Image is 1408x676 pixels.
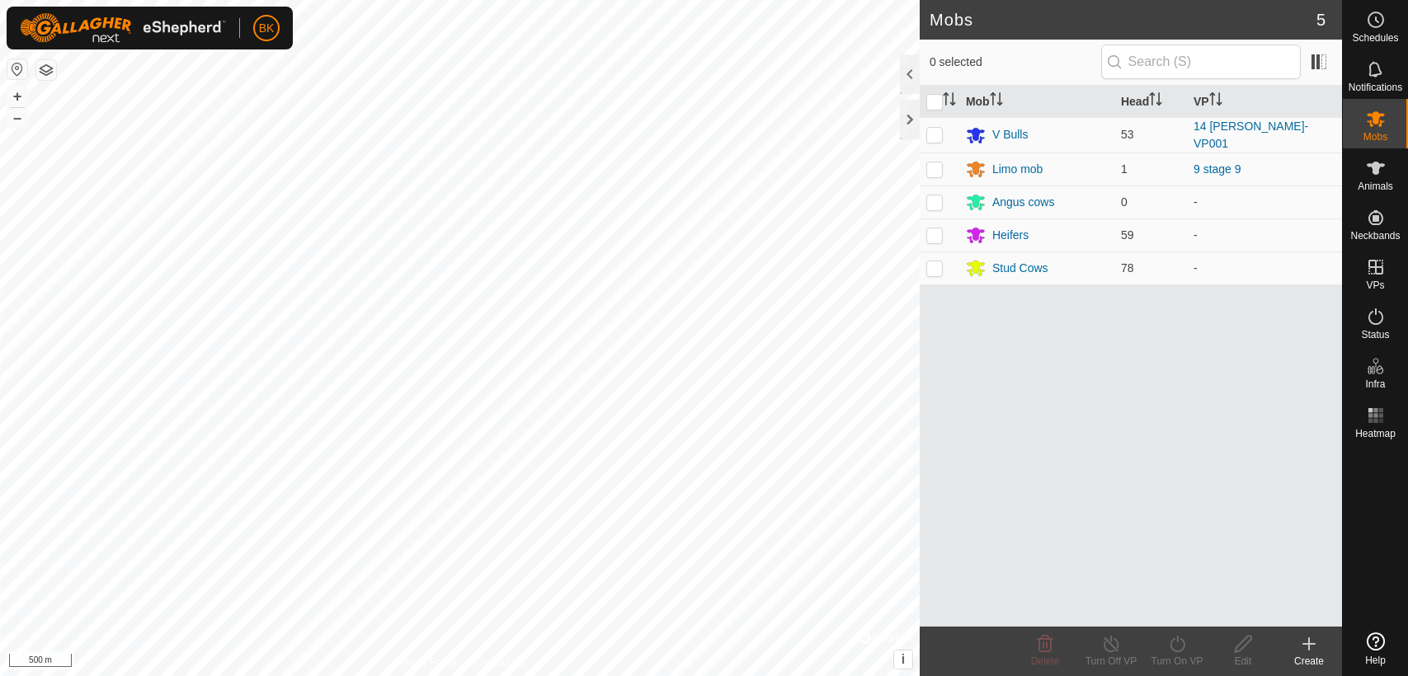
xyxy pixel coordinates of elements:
[1144,654,1210,669] div: Turn On VP
[1194,162,1241,176] a: 9 stage 9
[1114,86,1187,118] th: Head
[1209,95,1222,108] p-sorticon: Activate to sort
[1343,626,1408,672] a: Help
[1316,7,1326,32] span: 5
[1358,181,1393,191] span: Animals
[476,655,525,669] a: Contact Us
[1187,218,1342,251] td: -
[992,260,1048,277] div: Stud Cows
[259,20,275,37] span: BK
[1187,86,1342,118] th: VP
[1276,654,1342,669] div: Create
[992,194,1054,211] div: Angus cows
[36,60,56,80] button: Map Layers
[1366,280,1384,290] span: VPs
[1350,231,1400,241] span: Neckbands
[1121,195,1128,209] span: 0
[992,161,1043,178] div: Limo mob
[930,54,1101,71] span: 0 selected
[7,59,27,79] button: Reset Map
[1349,82,1402,92] span: Notifications
[902,652,905,666] span: i
[394,655,456,669] a: Privacy Policy
[990,95,1003,108] p-sorticon: Activate to sort
[20,13,226,43] img: Gallagher Logo
[1355,429,1396,439] span: Heatmap
[1149,95,1162,108] p-sorticon: Activate to sort
[1121,228,1134,242] span: 59
[7,87,27,106] button: +
[1365,655,1386,665] span: Help
[1031,655,1060,667] span: Delete
[1363,132,1387,142] span: Mobs
[1365,379,1385,389] span: Infra
[894,650,912,669] button: i
[7,108,27,128] button: –
[1194,120,1308,150] a: 14 [PERSON_NAME]-VP001
[1352,33,1398,43] span: Schedules
[1078,654,1144,669] div: Turn Off VP
[1187,251,1342,284] td: -
[1121,261,1134,275] span: 78
[943,95,956,108] p-sorticon: Activate to sort
[959,86,1114,118] th: Mob
[992,126,1029,143] div: V Bulls
[1210,654,1276,669] div: Edit
[1121,128,1134,141] span: 53
[1187,185,1342,218] td: -
[992,227,1029,244] div: Heifers
[930,10,1316,30] h2: Mobs
[1121,162,1128,176] span: 1
[1361,330,1389,340] span: Status
[1101,45,1301,79] input: Search (S)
